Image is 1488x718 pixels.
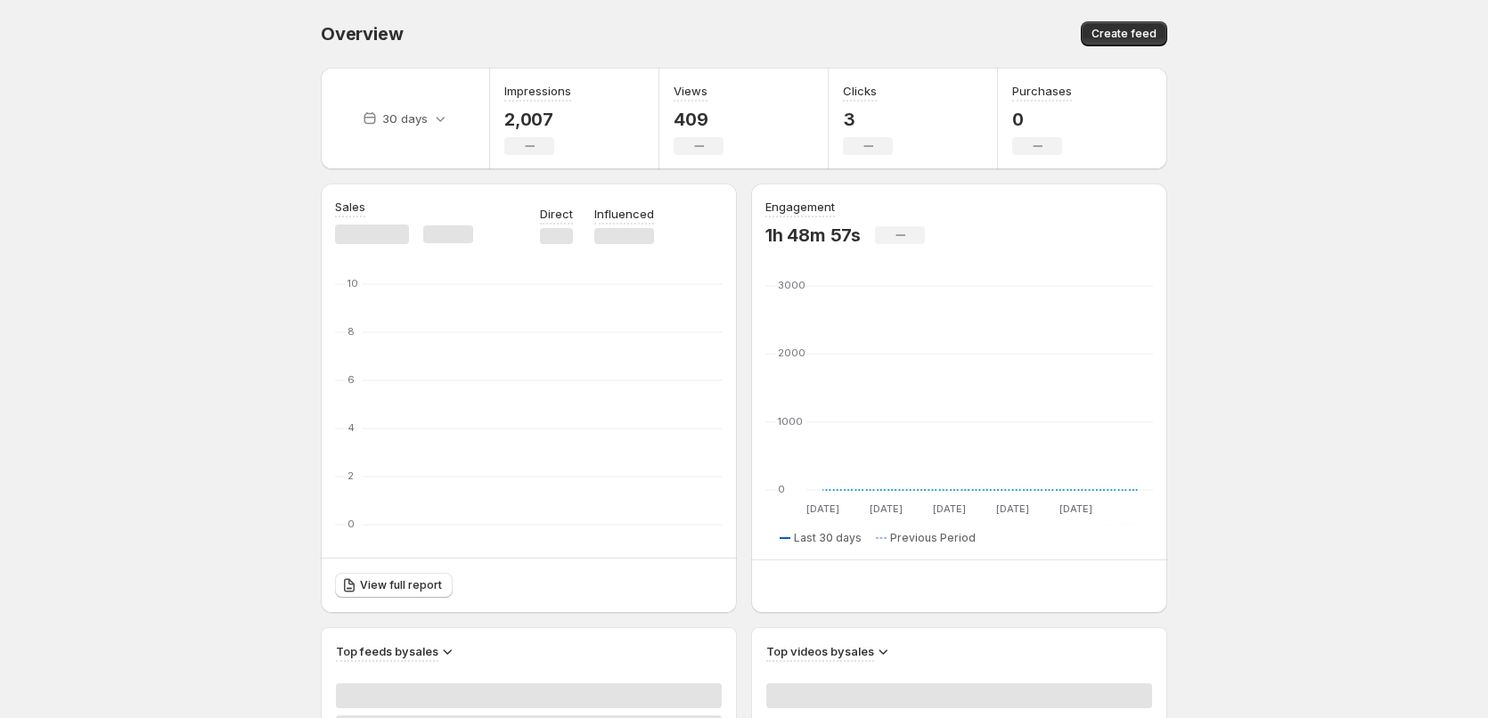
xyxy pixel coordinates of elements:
h3: Top feeds by sales [336,642,438,660]
text: 3000 [778,279,805,291]
p: 0 [1012,109,1072,130]
h3: Impressions [504,82,571,100]
h3: Top videos by sales [766,642,874,660]
text: 8 [347,325,355,338]
h3: Sales [335,198,365,216]
h3: Views [674,82,707,100]
h3: Purchases [1012,82,1072,100]
text: 0 [347,518,355,530]
button: Create feed [1081,21,1167,46]
h3: Engagement [765,198,835,216]
text: [DATE] [996,502,1029,515]
text: 4 [347,421,355,434]
p: 409 [674,109,724,130]
text: 6 [347,373,355,386]
p: 1h 48m 57s [765,224,861,246]
p: Direct [540,205,573,223]
span: Create feed [1091,27,1157,41]
span: Overview [321,23,403,45]
text: 10 [347,277,358,290]
p: 30 days [382,110,428,127]
span: Previous Period [890,531,976,545]
text: [DATE] [933,502,966,515]
text: 2 [347,469,354,482]
text: [DATE] [870,502,903,515]
text: [DATE] [806,502,839,515]
text: 2000 [778,347,805,359]
text: [DATE] [1059,502,1092,515]
p: 3 [843,109,893,130]
text: 1000 [778,415,803,428]
span: View full report [360,578,442,592]
p: 2,007 [504,109,571,130]
span: Last 30 days [794,531,862,545]
p: Influenced [594,205,654,223]
a: View full report [335,573,453,598]
h3: Clicks [843,82,877,100]
text: 0 [778,483,785,495]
